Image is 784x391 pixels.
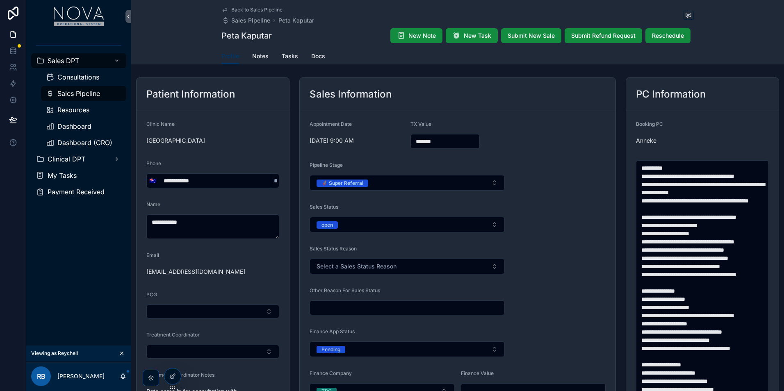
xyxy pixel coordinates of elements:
[310,259,505,274] button: Select Button
[390,28,442,43] button: New Note
[311,49,325,65] a: Docs
[26,33,131,210] div: scrollable content
[31,152,126,166] a: Clinical DPT
[636,88,706,101] h2: PC Information
[231,7,283,13] span: Back to Sales Pipeline
[645,28,691,43] button: Reschedule
[41,135,126,150] a: Dashboard (CRO)
[146,252,159,258] span: Email
[636,121,663,127] span: Booking PC
[31,350,78,357] span: Viewing as Reychell
[57,107,89,113] span: Resources
[48,156,85,162] span: Clinical DPT
[501,28,561,43] button: Submit New Sale
[146,136,279,145] span: [GEOGRAPHIC_DATA]
[31,168,126,183] a: My Tasks
[146,121,175,127] span: Clinic Name
[461,370,494,376] span: Finance Value
[41,102,126,117] a: Resources
[446,28,498,43] button: New Task
[310,341,505,357] button: Select Button
[311,52,325,60] span: Docs
[31,53,126,68] a: Sales DPT
[146,160,161,166] span: Phone
[565,28,642,43] button: Submit Refund Request
[37,371,46,381] span: RB
[310,121,352,127] span: Appointment Date
[147,173,159,188] button: Select Button
[149,177,156,185] span: 🇦🇺
[410,121,431,127] span: TX Value
[54,7,104,26] img: App logo
[41,70,126,84] a: Consultations
[252,49,269,65] a: Notes
[310,246,357,252] span: Sales Status Reason
[310,204,338,210] span: Sales Status
[221,16,270,25] a: Sales Pipeline
[636,136,664,145] span: Anneke
[408,32,436,40] span: New Note
[231,16,270,25] span: Sales Pipeline
[252,52,269,60] span: Notes
[321,346,340,353] div: Pending
[221,49,239,64] a: Profile
[310,162,343,168] span: Pipeline Stage
[310,217,505,232] button: Select Button
[652,32,684,40] span: Reschedule
[321,221,333,229] div: open
[571,32,636,40] span: Submit Refund Request
[57,123,91,130] span: Dashboard
[31,184,126,199] a: Payment Received
[41,119,126,134] a: Dashboard
[57,74,99,80] span: Consultations
[41,86,126,101] a: Sales Pipeline
[57,90,100,97] span: Sales Pipeline
[310,370,352,376] span: Finance Company
[146,305,279,318] button: Select Button
[146,88,235,101] h2: Patient Information
[310,175,505,191] button: Select Button
[48,172,77,179] span: My Tasks
[310,328,355,334] span: Finance App Status
[282,52,298,60] span: Tasks
[57,139,112,146] span: Dashboard (CRO)
[146,291,157,298] span: PCG
[221,7,283,13] a: Back to Sales Pipeline
[317,262,397,271] span: Select a Sales Status Reason
[48,57,79,64] span: Sales DPT
[48,189,105,195] span: Payment Received
[321,180,363,187] div: 🦸‍♂️ Super Referral
[464,32,491,40] span: New Task
[221,30,272,41] h1: Peta Kaputar
[146,345,279,359] button: Select Button
[146,268,279,276] span: [EMAIL_ADDRESS][DOMAIN_NAME]
[310,136,404,145] span: [DATE] 9:00 AM
[282,49,298,65] a: Tasks
[278,16,314,25] a: Peta Kaputar
[508,32,555,40] span: Submit New Sale
[310,88,392,101] h2: Sales Information
[146,332,200,338] span: Treatment Coordinator
[221,52,239,60] span: Profile
[146,201,160,207] span: Name
[57,372,105,380] p: [PERSON_NAME]
[310,287,380,293] span: Other Reason For Sales Status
